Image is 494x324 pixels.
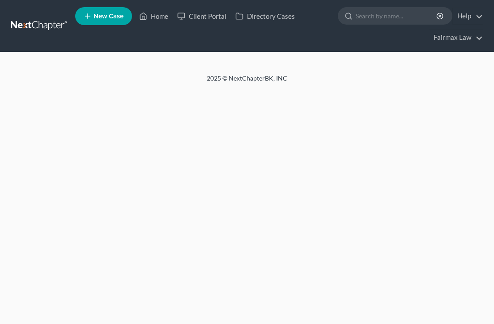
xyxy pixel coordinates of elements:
[135,8,173,24] a: Home
[429,30,483,46] a: Fairmax Law
[94,13,123,20] span: New Case
[173,8,231,24] a: Client Portal
[356,8,438,24] input: Search by name...
[453,8,483,24] a: Help
[231,8,299,24] a: Directory Cases
[32,74,462,90] div: 2025 © NextChapterBK, INC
